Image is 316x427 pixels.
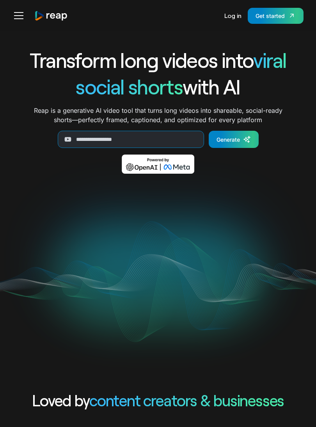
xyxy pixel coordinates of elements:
[76,74,183,99] span: social shorts
[16,185,300,327] video: Your browser does not support the video tag.
[256,12,285,20] div: Get started
[217,135,240,144] div: Generate
[34,106,282,125] p: Reap is a generative AI video tool that turns long videos into shareable, social-ready shorts—per...
[253,48,286,72] span: viral
[122,155,195,174] img: Powered by OpenAI & Meta
[209,131,259,148] a: Generate
[12,6,28,25] div: menu
[224,6,241,25] a: Log in
[34,11,68,21] img: reap logo
[89,391,284,409] span: content creators & businesses
[16,73,300,100] h1: with AI
[16,131,300,148] form: Generate Form
[248,8,304,24] a: Get started
[34,11,68,21] a: home
[16,47,300,73] h1: Transform long videos into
